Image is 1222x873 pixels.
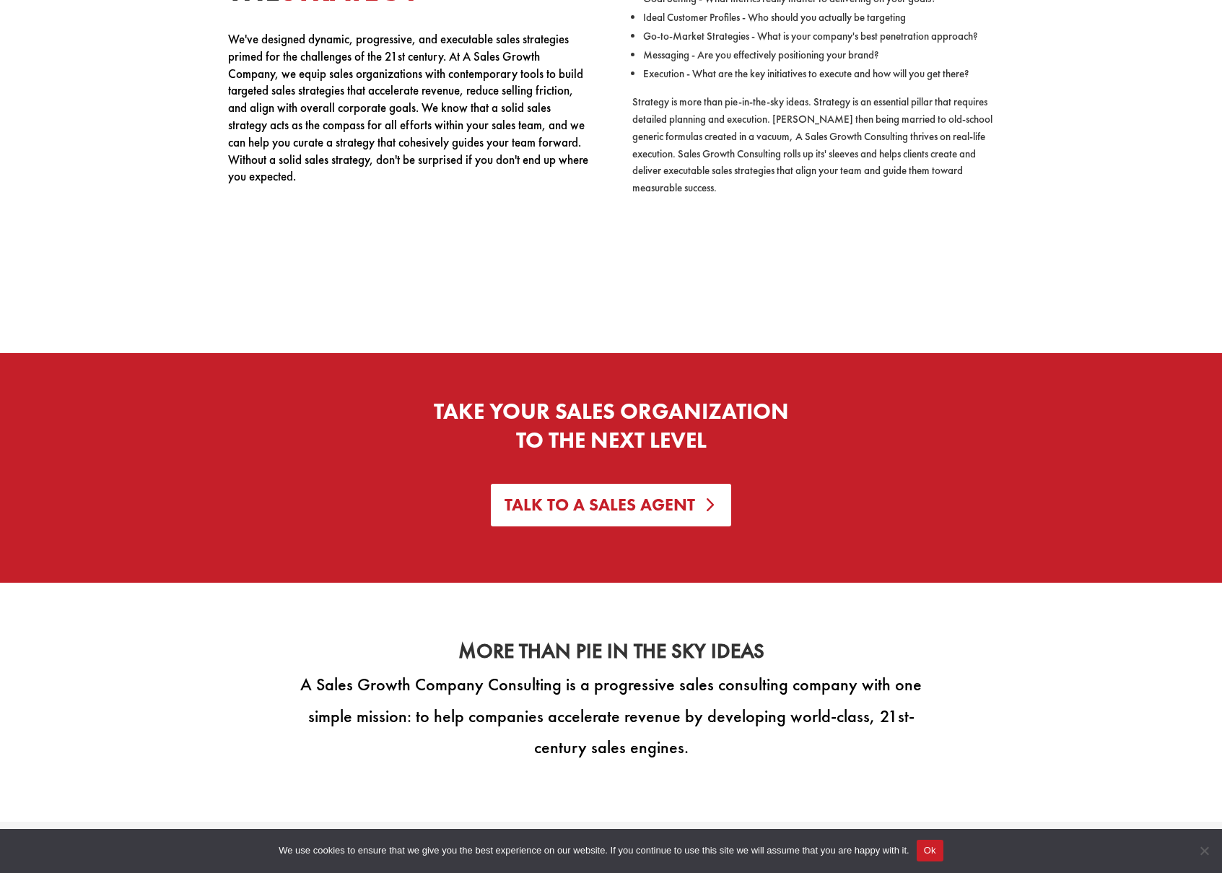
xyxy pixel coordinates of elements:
p: Strategy is more than pie-in-the-sky ideas. Strategy is an essential pillar that requires detaile... [632,94,995,197]
h5: Take Your Sales Organization To The Next Level [222,397,1001,462]
p: A Sales Growth Company Consulting is a progressive sales consulting company with one simple missi... [287,669,936,763]
span: We use cookies to ensure that we give you the best experience on our website. If you continue to ... [279,843,909,858]
span: Go-to-Market Strategies - What is your company's best penetration approach? [643,29,978,43]
span: No [1197,843,1211,858]
span: Ideal Customer Profiles - Who should you actually be targeting [643,10,906,25]
button: Ok [917,840,943,861]
li: Messaging - Are you effectively positioning your brand? [643,45,995,64]
h3: More Than Pie In The Sky Ideas [287,641,936,669]
li: Execution - What are the key initiatives to execute and how will you get there? [643,64,995,83]
a: Talk To A Sales Agent [491,484,730,526]
p: We've designed dynamic, progressive, and executable sales strategies primed for the challenges of... [228,31,590,186]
